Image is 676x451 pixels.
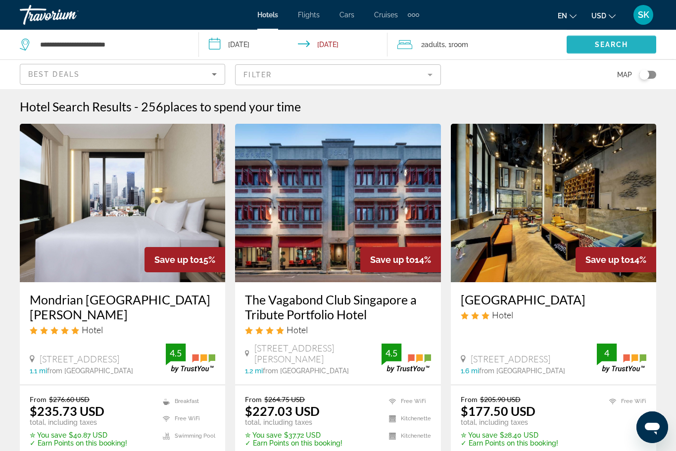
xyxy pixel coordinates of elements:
p: ✓ Earn Points on this booking! [461,439,558,447]
div: 14% [360,247,441,272]
span: Save up to [585,254,630,265]
div: 3 star Hotel [461,309,646,320]
li: Free WiFi [604,395,646,407]
div: 5 star Hotel [30,324,215,335]
button: Check-in date: Oct 21, 2025 Check-out date: Oct 22, 2025 [199,30,388,59]
a: Cruises [374,11,398,19]
img: trustyou-badge.svg [382,344,431,373]
button: User Menu [630,4,656,25]
button: Toggle map [632,70,656,79]
a: Travorium [20,2,119,28]
a: Cars [339,11,354,19]
span: ✮ You save [245,431,282,439]
a: [GEOGRAPHIC_DATA] [461,292,646,307]
button: Change language [558,8,577,23]
span: 1.2 mi [245,367,263,375]
img: trustyou-badge.svg [597,344,646,373]
ins: $235.73 USD [30,403,104,418]
span: USD [591,12,606,20]
p: ✓ Earn Points on this booking! [30,439,127,447]
span: [STREET_ADDRESS] [471,353,550,364]
span: ✮ You save [30,431,66,439]
span: [STREET_ADDRESS] [40,353,119,364]
span: 1.1 mi [30,367,47,375]
span: Search [595,41,628,49]
p: $28.40 USD [461,431,558,439]
span: SK [638,10,649,20]
ins: $177.50 USD [461,403,535,418]
li: Kitchenette [384,430,431,442]
button: Filter [235,64,440,86]
button: Change currency [591,8,616,23]
del: $276.60 USD [49,395,90,403]
div: 4.5 [166,347,186,359]
button: Travelers: 2 adults, 0 children [387,30,567,59]
h1: Hotel Search Results [20,99,132,114]
span: ✮ You save [461,431,497,439]
span: [STREET_ADDRESS][PERSON_NAME] [254,343,382,364]
a: Hotels [257,11,278,19]
li: Breakfast [158,395,215,407]
span: , 1 [445,38,468,51]
img: Hotel image [235,124,440,282]
span: Map [617,68,632,82]
a: The Vagabond Club Singapore a Tribute Portfolio Hotel [245,292,431,322]
h2: 256 [141,99,301,114]
div: 4 star Hotel [245,324,431,335]
span: Save up to [370,254,415,265]
p: total, including taxes [30,418,127,426]
img: Hotel image [451,124,656,282]
p: total, including taxes [245,418,342,426]
span: 1.6 mi [461,367,479,375]
span: Hotel [492,309,513,320]
p: ✓ Earn Points on this booking! [245,439,342,447]
div: 4 [597,347,617,359]
ins: $227.03 USD [245,403,320,418]
span: places to spend your time [163,99,301,114]
li: Free WiFi [384,395,431,407]
del: $264.75 USD [264,395,305,403]
span: - [134,99,139,114]
p: $40.87 USD [30,431,127,439]
span: From [30,395,47,403]
button: Search [567,36,656,53]
li: Free WiFi [158,412,215,425]
a: Mondrian [GEOGRAPHIC_DATA] [PERSON_NAME] [30,292,215,322]
li: Kitchenette [384,412,431,425]
span: from [GEOGRAPHIC_DATA] [263,367,349,375]
span: From [245,395,262,403]
span: from [GEOGRAPHIC_DATA] [479,367,565,375]
span: Best Deals [28,70,80,78]
li: Swimming Pool [158,430,215,442]
p: total, including taxes [461,418,558,426]
button: Extra navigation items [408,7,419,23]
img: trustyou-badge.svg [166,344,215,373]
span: en [558,12,567,20]
span: Room [451,41,468,49]
a: Flights [298,11,320,19]
div: 14% [576,247,656,272]
span: Hotel [82,324,103,335]
img: Hotel image [20,124,225,282]
span: 2 [421,38,445,51]
del: $205.90 USD [480,395,521,403]
span: from [GEOGRAPHIC_DATA] [47,367,133,375]
span: Adults [425,41,445,49]
mat-select: Sort by [28,68,217,80]
div: 15% [145,247,225,272]
span: Hotel [287,324,308,335]
div: 4.5 [382,347,401,359]
span: From [461,395,478,403]
p: $37.72 USD [245,431,342,439]
iframe: Button to launch messaging window [636,411,668,443]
